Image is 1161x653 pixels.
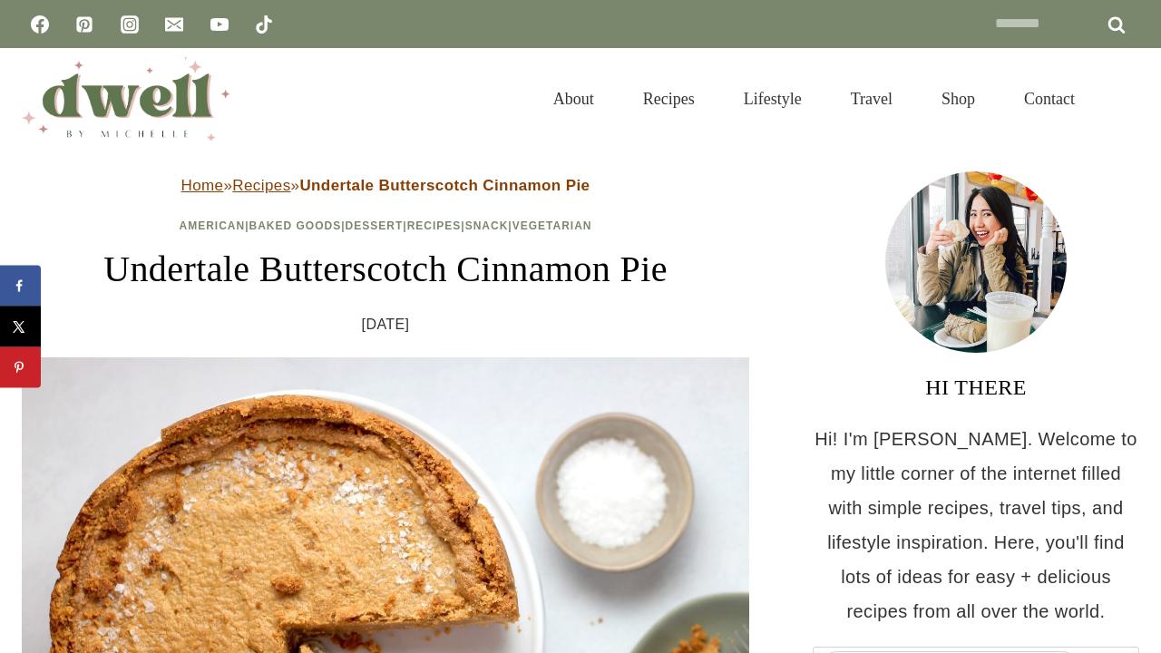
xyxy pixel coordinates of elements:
a: Home [181,177,224,194]
a: Pinterest [66,6,102,43]
time: [DATE] [362,311,410,338]
a: Facebook [22,6,58,43]
a: Recipes [407,219,462,232]
button: View Search Form [1108,83,1139,114]
h1: Undertale Butterscotch Cinnamon Pie [22,242,749,297]
a: Snack [465,219,509,232]
a: Vegetarian [512,219,592,232]
a: YouTube [201,6,238,43]
a: Travel [826,67,917,131]
a: About [529,67,619,131]
a: TikTok [246,6,282,43]
img: DWELL by michelle [22,57,230,141]
span: » » [181,177,590,194]
a: Instagram [112,6,148,43]
a: Email [156,6,192,43]
a: Shop [917,67,1000,131]
span: | | | | | [180,219,592,232]
a: Recipes [232,177,290,194]
a: Recipes [619,67,719,131]
nav: Primary Navigation [529,67,1099,131]
a: Baked Goods [249,219,342,232]
a: Lifestyle [719,67,826,131]
a: American [180,219,246,232]
a: Contact [1000,67,1099,131]
h3: HI THERE [813,371,1139,404]
p: Hi! I'm [PERSON_NAME]. Welcome to my little corner of the internet filled with simple recipes, tr... [813,422,1139,629]
a: Dessert [346,219,404,232]
strong: Undertale Butterscotch Cinnamon Pie [299,177,590,194]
